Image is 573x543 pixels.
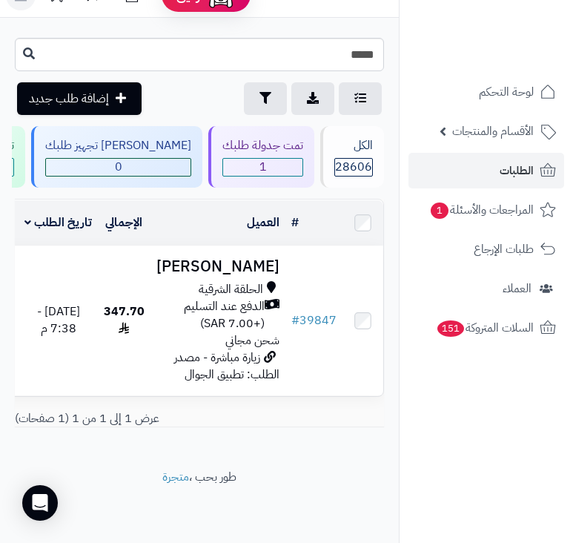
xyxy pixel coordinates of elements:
div: [PERSON_NAME] تجهيز طلبك [45,137,191,154]
a: # [291,214,299,231]
span: [DATE] - 7:38 م [37,303,80,338]
span: لوحة التحكم [479,82,534,102]
span: طلبات الإرجاع [474,239,534,260]
span: السلات المتروكة [436,317,534,338]
div: تمت جدولة طلبك [222,137,303,154]
span: المراجعات والأسئلة [429,200,534,220]
span: 347.70 [104,303,145,338]
div: Open Intercom Messenger [22,485,58,521]
a: العملاء [408,271,564,306]
a: الكل28606 [317,126,387,188]
span: العملاء [503,278,531,299]
span: الأقسام والمنتجات [452,121,534,142]
a: تمت جدولة طلبك 1 [205,126,317,188]
span: 0 [46,159,191,176]
span: الحلقة الشرقية [199,281,263,298]
div: عرض 1 إلى 1 من 1 (1 صفحات) [4,410,395,427]
span: شحن مجاني [225,332,279,349]
div: الكل [334,137,373,154]
a: المراجعات والأسئلة1 [408,192,564,228]
span: 1 [431,203,449,220]
a: متجرة [162,468,189,486]
a: السلات المتروكة151 [408,310,564,346]
a: تاريخ الطلب [24,214,92,231]
span: # [291,312,299,329]
a: العميل [247,214,279,231]
span: زيارة مباشرة - مصدر الطلب: تطبيق الجوال [174,349,279,384]
a: [PERSON_NAME] تجهيز طلبك 0 [28,126,205,188]
a: طلبات الإرجاع [408,231,564,267]
a: لوحة التحكم [408,74,564,110]
a: الإجمالي [105,214,142,231]
h3: [PERSON_NAME] [156,258,279,275]
span: 28606 [335,159,372,176]
span: الطلبات [500,160,534,181]
a: #39847 [291,312,337,329]
span: 151 [437,320,464,338]
span: 1 [223,159,302,176]
span: الدفع عند التسليم (+7.00 SAR) [156,298,265,332]
span: إضافة طلب جديد [29,90,109,108]
a: الطلبات [408,153,564,188]
a: إضافة طلب جديد [17,82,142,115]
img: logo-2.png [472,31,559,62]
